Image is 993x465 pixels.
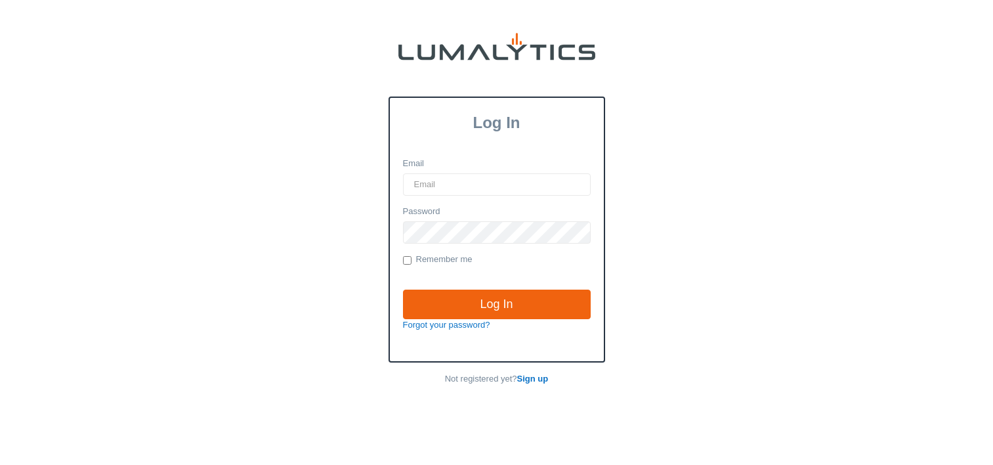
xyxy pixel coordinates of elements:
[517,374,549,384] a: Sign up
[403,206,440,218] label: Password
[403,173,591,196] input: Email
[403,256,412,265] input: Remember me
[403,320,490,330] a: Forgot your password?
[403,290,591,320] input: Log In
[403,254,473,267] label: Remember me
[389,373,605,386] p: Not registered yet?
[403,158,425,170] label: Email
[390,114,604,132] h3: Log In
[398,33,595,60] img: lumalytics-black-e9b537c871f77d9ce8d3a6940f85695cd68c596e3f819dc492052d1098752254.png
